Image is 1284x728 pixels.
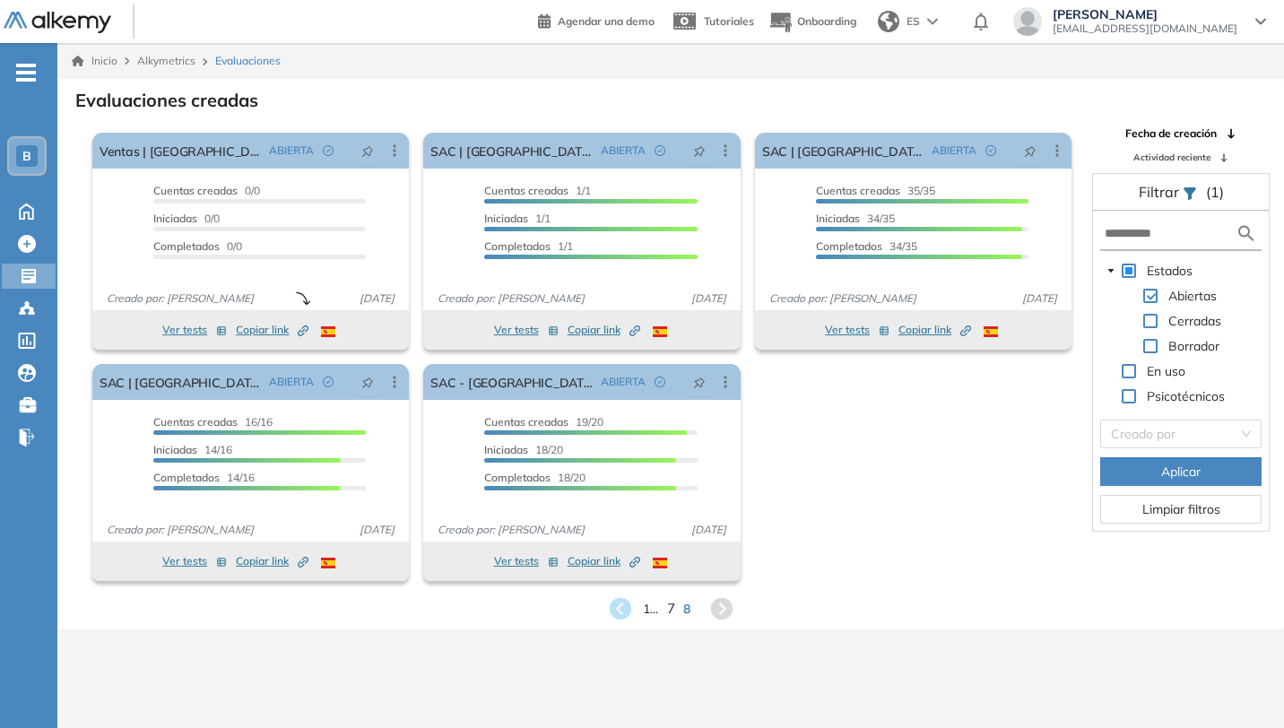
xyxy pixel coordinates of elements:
[653,558,667,568] img: ESP
[1106,266,1115,275] span: caret-down
[762,133,924,169] a: SAC | [GEOGRAPHIC_DATA]
[269,374,314,390] span: ABIERTA
[816,239,882,253] span: Completados
[1206,181,1224,203] span: (1)
[72,53,117,69] a: Inicio
[1168,338,1219,354] span: Borrador
[153,212,197,225] span: Iniciadas
[100,133,262,169] a: Ventas | [GEOGRAPHIC_DATA]
[1053,22,1237,36] span: [EMAIL_ADDRESS][DOMAIN_NAME]
[825,319,889,341] button: Ver tests
[484,471,551,484] span: Completados
[1139,183,1183,201] span: Filtrar
[153,184,260,197] span: 0/0
[601,374,646,390] span: ABIERTA
[1143,386,1228,407] span: Psicotécnicos
[323,377,334,387] span: check-circle
[1100,495,1262,524] button: Limpiar filtros
[269,143,314,159] span: ABIERTA
[1165,335,1223,357] span: Borrador
[643,600,658,619] span: 1 ...
[1024,143,1037,158] span: pushpin
[816,212,895,225] span: 34/35
[352,290,402,307] span: [DATE]
[153,443,197,456] span: Iniciadas
[655,145,665,156] span: check-circle
[1053,7,1237,22] span: [PERSON_NAME]
[666,598,674,619] span: 7
[430,133,593,169] a: SAC | [GEOGRAPHIC_DATA]
[494,550,559,572] button: Ver tests
[430,364,593,400] a: SAC - [GEOGRAPHIC_DATA]
[762,290,924,307] span: Creado por: [PERSON_NAME]
[693,375,706,389] span: pushpin
[1236,222,1257,245] img: search icon
[153,415,238,429] span: Cuentas creadas
[601,143,646,159] span: ABIERTA
[153,443,232,456] span: 14/16
[153,415,273,429] span: 16/16
[1147,388,1225,404] span: Psicotécnicos
[655,377,665,387] span: check-circle
[484,415,603,429] span: 19/20
[236,322,308,338] span: Copiar link
[4,12,111,34] img: Logo
[907,13,920,30] span: ES
[484,443,563,456] span: 18/20
[680,136,719,165] button: pushpin
[100,522,261,538] span: Creado por: [PERSON_NAME]
[898,322,971,338] span: Copiar link
[1147,363,1185,379] span: En uso
[684,290,733,307] span: [DATE]
[1194,642,1284,728] iframe: Chat Widget
[484,184,568,197] span: Cuentas creadas
[100,290,261,307] span: Creado por: [PERSON_NAME]
[1143,360,1189,382] span: En uso
[162,319,227,341] button: Ver tests
[153,471,220,484] span: Completados
[558,14,655,28] span: Agendar una demo
[323,145,334,156] span: check-circle
[1015,290,1064,307] span: [DATE]
[568,319,640,341] button: Copiar link
[816,212,860,225] span: Iniciadas
[898,319,971,341] button: Copiar link
[568,550,640,572] button: Copiar link
[321,558,335,568] img: ESP
[1143,260,1196,282] span: Estados
[484,239,551,253] span: Completados
[484,184,591,197] span: 1/1
[1142,499,1220,519] span: Limpiar filtros
[137,54,195,67] span: Alkymetrics
[484,443,528,456] span: Iniciadas
[1133,151,1210,164] span: Actividad reciente
[153,239,220,253] span: Completados
[768,3,856,41] button: Onboarding
[1100,457,1262,486] button: Aplicar
[816,239,917,253] span: 34/35
[985,145,996,156] span: check-circle
[568,553,640,569] span: Copiar link
[16,71,36,74] i: -
[568,322,640,338] span: Copiar link
[215,53,281,69] span: Evaluaciones
[484,212,528,225] span: Iniciadas
[1194,642,1284,728] div: Widget de chat
[816,184,935,197] span: 35/35
[494,319,559,341] button: Ver tests
[932,143,976,159] span: ABIERTA
[878,11,899,32] img: world
[321,326,335,337] img: ESP
[680,368,719,396] button: pushpin
[1168,288,1217,304] span: Abiertas
[1161,462,1201,481] span: Aplicar
[430,522,592,538] span: Creado por: [PERSON_NAME]
[361,375,374,389] span: pushpin
[484,212,551,225] span: 1/1
[1165,285,1220,307] span: Abiertas
[684,522,733,538] span: [DATE]
[22,149,31,163] span: B
[162,550,227,572] button: Ver tests
[653,326,667,337] img: ESP
[1168,313,1221,329] span: Cerradas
